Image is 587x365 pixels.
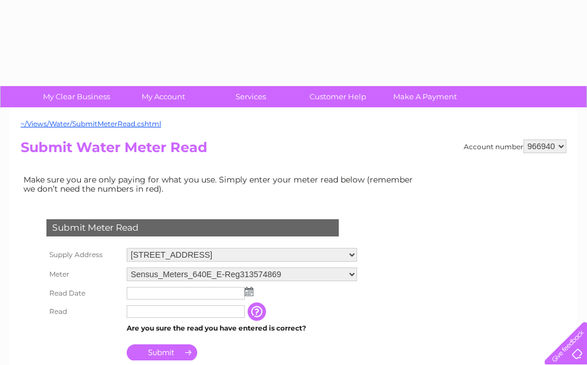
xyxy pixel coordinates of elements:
a: My Clear Business [29,86,124,107]
div: Submit Meter Read [46,219,339,236]
h2: Submit Water Meter Read [21,139,566,161]
a: Customer Help [291,86,385,107]
a: ~/Views/Water/SubmitMeterRead.cshtml [21,119,161,128]
a: My Account [116,86,211,107]
td: Are you sure the read you have entered is correct? [124,321,360,336]
input: Submit [127,344,197,360]
td: Make sure you are only paying for what you use. Simply enter your meter read below (remember we d... [21,172,422,196]
th: Supply Address [44,245,124,265]
th: Read [44,302,124,321]
div: Account number [464,139,566,153]
img: ... [245,287,253,296]
input: Information [248,302,268,321]
a: Services [204,86,298,107]
th: Read Date [44,284,124,302]
a: Make A Payment [378,86,472,107]
th: Meter [44,265,124,284]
